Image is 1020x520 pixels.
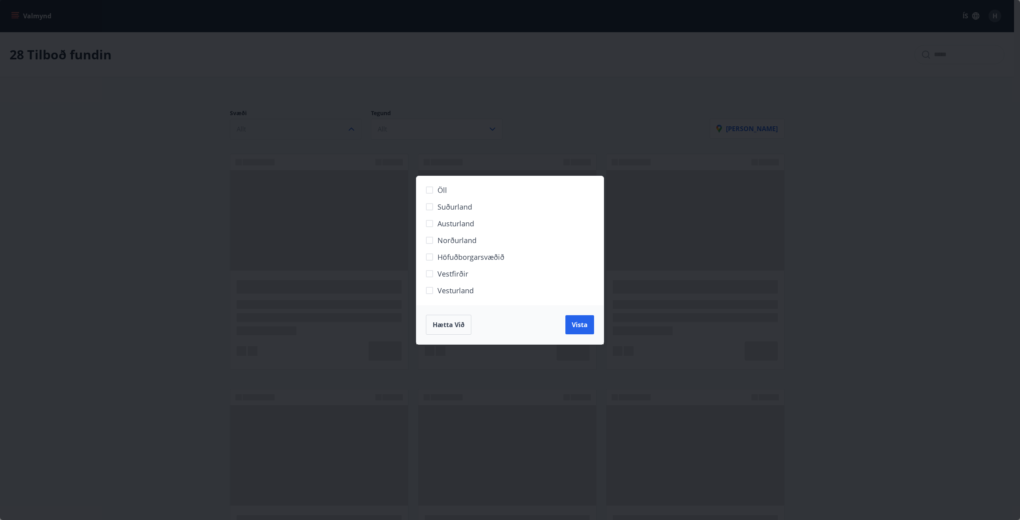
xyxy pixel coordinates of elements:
span: Vista [572,320,588,329]
span: Höfuðborgarsvæðið [437,252,504,262]
span: Suðurland [437,202,472,212]
span: Vesturland [437,285,474,296]
span: Öll [437,185,447,195]
span: Vestfirðir [437,269,468,279]
button: Vista [565,315,594,334]
span: Norðurland [437,235,477,245]
span: Hætta við [433,320,465,329]
span: Austurland [437,218,474,229]
button: Hætta við [426,315,471,335]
